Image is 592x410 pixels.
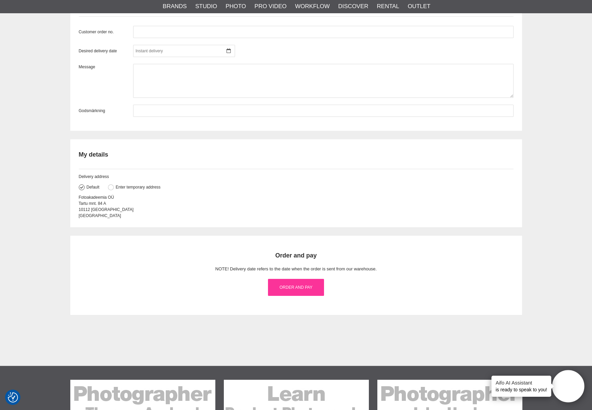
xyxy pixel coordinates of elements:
a: Brands [163,2,187,11]
label: Enter temporary address [114,185,161,190]
div: is ready to speak to you! [491,376,551,397]
label: Godsmärkning [79,108,133,114]
h2: Order and pay [87,251,505,260]
a: Outlet [408,2,430,11]
a: Photo [226,2,246,11]
a: Studio [195,2,217,11]
span: NOTE! Delivery date refers to the date when the order is sent from our warehouse. [215,266,377,271]
span: [GEOGRAPHIC_DATA] [79,213,121,218]
a: Workflow [295,2,330,11]
a: Order and pay [268,279,324,296]
label: Desired delivery date [79,48,133,54]
a: Pro Video [254,2,286,11]
button: Consent Preferences [8,391,18,404]
label: Default [85,185,100,190]
img: Revisit consent button [8,392,18,403]
span: 10112 [GEOGRAPHIC_DATA] [79,207,134,212]
span: Fotoakadeemia OÜ [79,195,114,200]
a: Rental [377,2,399,11]
span: Delivery address [79,174,109,179]
label: Customer order no. [79,29,133,35]
label: Message [79,64,133,98]
span: Tartu mnt. 84 A [79,201,106,206]
h2: My details [79,150,514,159]
h4: Aifo AI Assistant [496,379,547,386]
a: Discover [338,2,369,11]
